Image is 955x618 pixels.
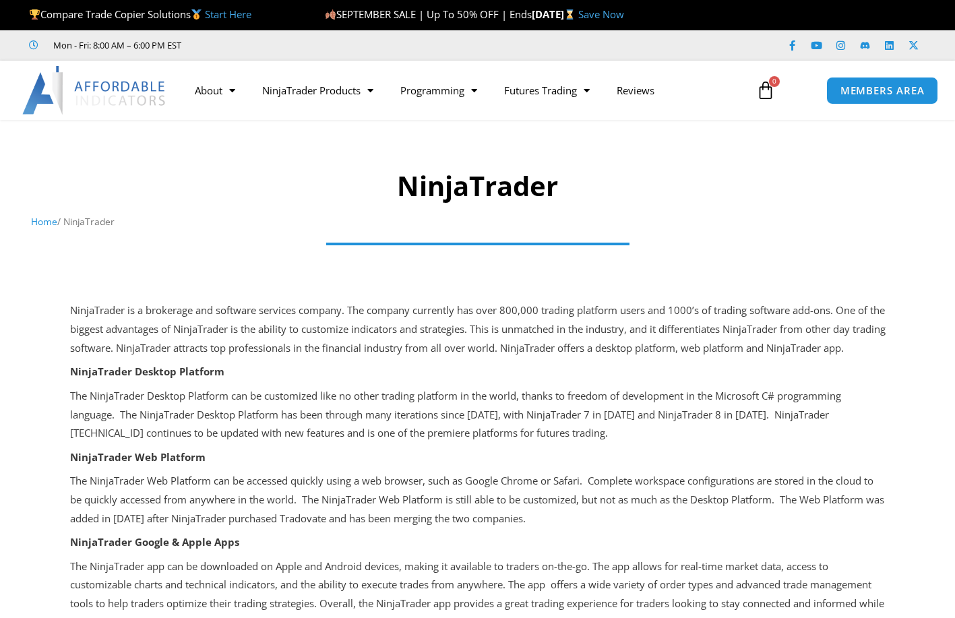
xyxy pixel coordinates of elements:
a: About [181,75,249,106]
a: Futures Trading [491,75,603,106]
nav: Menu [181,75,745,106]
iframe: Customer reviews powered by Trustpilot [200,38,402,52]
p: The NinjaTrader Desktop Platform can be customized like no other trading platform in the world, t... [70,387,886,443]
nav: Breadcrumb [31,213,924,230]
span: SEPTEMBER SALE | Up To 50% OFF | Ends [325,7,532,21]
a: Save Now [578,7,624,21]
span: MEMBERS AREA [840,86,925,96]
strong: NinjaTrader Google & Apple Apps [70,535,239,549]
a: NinjaTrader Products [249,75,387,106]
span: Mon - Fri: 8:00 AM – 6:00 PM EST [50,37,181,53]
img: LogoAI | Affordable Indicators – NinjaTrader [22,66,167,115]
img: 🏆 [30,9,40,20]
a: 0 [736,71,795,110]
strong: NinjaTrader Web Platform [70,450,206,464]
p: The NinjaTrader Web Platform can be accessed quickly using a web browser, such as Google Chrome o... [70,472,886,528]
span: Compare Trade Copier Solutions [29,7,251,21]
a: Reviews [603,75,668,106]
a: Programming [387,75,491,106]
span: 0 [769,76,780,87]
strong: [DATE] [532,7,578,21]
a: MEMBERS AREA [826,77,939,104]
h1: NinjaTrader [31,167,924,205]
p: NinjaTrader is a brokerage and software services company. The company currently has over 800,000 ... [70,301,886,358]
a: Home [31,215,57,228]
img: 🥇 [191,9,202,20]
strong: NinjaTrader Desktop Platform [70,365,224,378]
img: ⌛ [565,9,575,20]
a: Start Here [205,7,251,21]
img: 🍂 [326,9,336,20]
